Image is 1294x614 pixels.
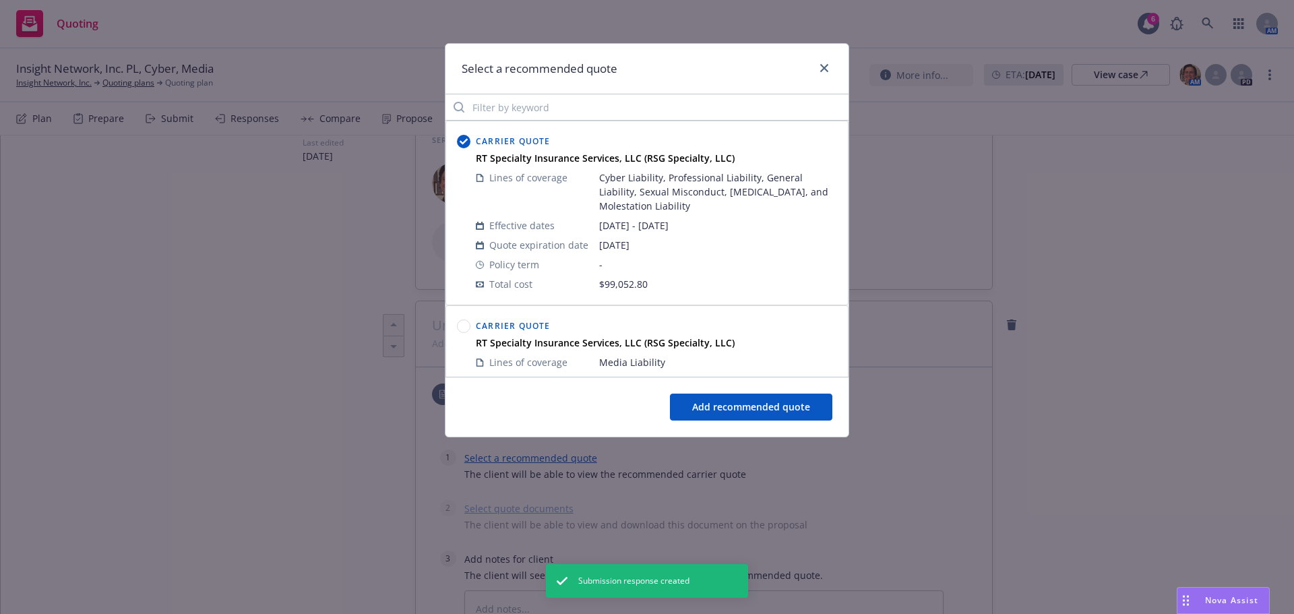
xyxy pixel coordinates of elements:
h1: Select a recommended quote [462,60,617,78]
span: Cyber Liability, Professional Liability, General Liability, Sexual Misconduct, [MEDICAL_DATA], an... [599,171,837,213]
span: Lines of coverage [489,355,567,369]
span: Policy term [489,257,539,272]
span: - [599,257,837,272]
span: Carrier Quote [476,320,551,332]
span: Nova Assist [1205,594,1258,606]
input: Filter by keyword [445,94,849,121]
span: [DATE] - [DATE] [599,218,837,233]
span: Effective dates [489,375,555,389]
span: Lines of coverage [489,171,567,185]
strong: RT Specialty Insurance Services, LLC (RSG Specialty, LLC) [476,152,735,164]
div: Drag to move [1177,588,1194,613]
span: $99,052.80 [599,278,648,290]
span: [DATE] [599,238,837,252]
span: Quote expiration date [489,238,588,252]
span: [DATE] - [DATE] [599,375,837,389]
strong: RT Specialty Insurance Services, LLC (RSG Specialty, LLC) [476,336,735,349]
span: Media Liability [599,355,837,369]
span: Total cost [489,277,532,291]
span: Effective dates [489,218,555,233]
a: close [816,60,832,76]
span: Carrier Quote [476,135,551,147]
span: Submission response created [578,575,689,587]
button: Nova Assist [1177,587,1270,614]
button: Add recommended quote [670,394,832,421]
